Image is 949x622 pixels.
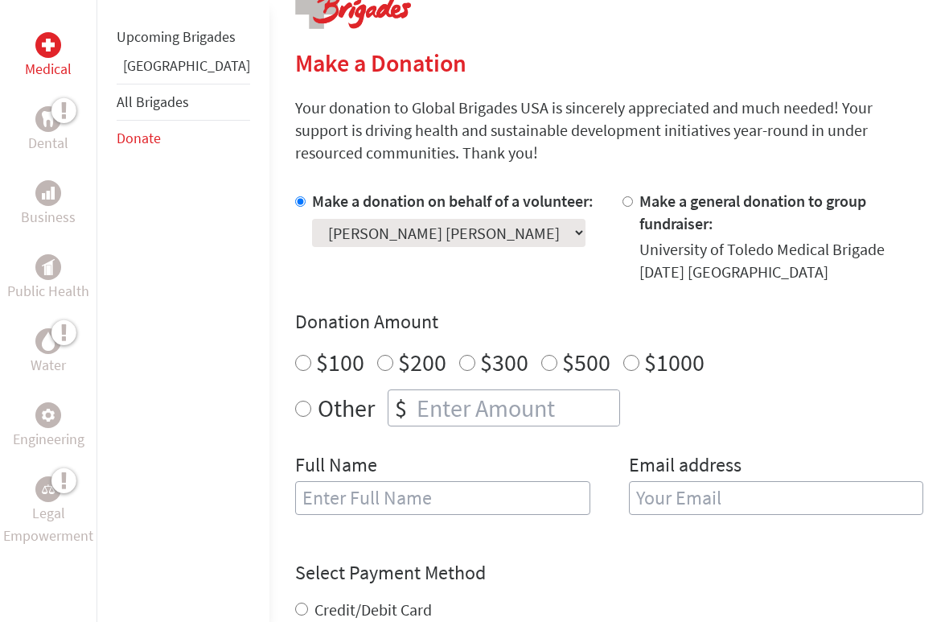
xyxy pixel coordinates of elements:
li: Upcoming Brigades [117,19,250,55]
img: Public Health [42,259,55,275]
input: Enter Amount [413,390,619,426]
div: Medical [35,32,61,58]
p: Legal Empowerment [3,502,93,547]
a: All Brigades [117,93,189,111]
a: MedicalMedical [25,32,72,80]
label: $300 [480,347,528,377]
div: Engineering [35,402,61,428]
h2: Make a Donation [295,48,923,77]
div: University of Toledo Medical Brigade [DATE] [GEOGRAPHIC_DATA] [639,238,924,283]
li: Guatemala [117,55,250,84]
a: Upcoming Brigades [117,27,236,46]
label: Make a general donation to group fundraiser: [639,191,866,233]
p: Water [31,354,66,377]
p: Engineering [13,428,84,451]
label: Credit/Debit Card [314,599,432,620]
label: Full Name [295,452,377,481]
label: $500 [562,347,610,377]
img: Water [42,332,55,350]
a: DentalDental [28,106,68,154]
div: Water [35,328,61,354]
li: All Brigades [117,84,250,121]
p: Your donation to Global Brigades USA is sincerely appreciated and much needed! Your support is dr... [295,97,923,164]
a: Public HealthPublic Health [7,254,89,303]
p: Public Health [7,280,89,303]
div: $ [388,390,413,426]
label: $200 [398,347,446,377]
label: $100 [316,347,364,377]
h4: Donation Amount [295,309,923,335]
p: Medical [25,58,72,80]
label: Other [318,389,375,426]
img: Dental [42,111,55,126]
p: Dental [28,132,68,154]
a: [GEOGRAPHIC_DATA] [123,56,250,75]
a: EngineeringEngineering [13,402,84,451]
label: Make a donation on behalf of a volunteer: [312,191,594,211]
img: Medical [42,39,55,51]
a: BusinessBusiness [21,180,76,229]
div: Public Health [35,254,61,280]
img: Legal Empowerment [42,484,55,494]
a: WaterWater [31,328,66,377]
div: Dental [35,106,61,132]
h4: Select Payment Method [295,560,923,586]
a: Legal EmpowermentLegal Empowerment [3,476,93,547]
p: Business [21,206,76,229]
div: Business [35,180,61,206]
a: Donate [117,129,161,147]
img: Engineering [42,409,55,422]
div: Legal Empowerment [35,476,61,502]
input: Your Email [629,481,924,515]
label: Email address [629,452,742,481]
label: $1000 [644,347,705,377]
input: Enter Full Name [295,481,590,515]
img: Business [42,187,55,200]
li: Donate [117,121,250,156]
